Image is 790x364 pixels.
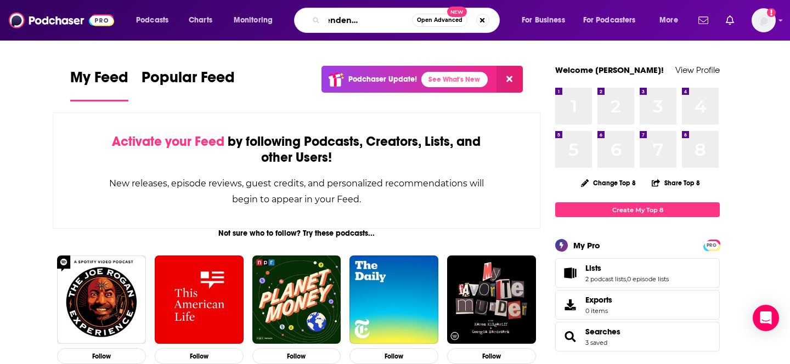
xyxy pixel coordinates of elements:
span: , [626,275,627,283]
a: Create My Top 8 [555,202,720,217]
a: Popular Feed [142,68,235,101]
span: Lists [555,258,720,288]
a: Searches [585,327,620,337]
a: View Profile [675,65,720,75]
img: The Daily [349,255,438,344]
a: 3 saved [585,339,607,346]
span: PRO [705,241,718,249]
div: by following Podcasts, Creators, Lists, and other Users! [108,134,485,166]
a: My Feed [70,68,128,101]
a: See What's New [421,72,488,87]
button: open menu [576,12,652,29]
img: This American Life [155,255,244,344]
button: Follow [447,348,536,364]
div: Open Intercom Messenger [753,305,779,331]
span: Popular Feed [142,68,235,93]
button: Open AdvancedNew [412,14,467,27]
a: Searches [559,329,581,344]
span: Exports [559,297,581,312]
button: Show profile menu [752,8,776,32]
a: Exports [555,290,720,320]
span: 0 items [585,307,612,315]
button: Follow [155,348,244,364]
button: Follow [252,348,341,364]
a: Show notifications dropdown [694,11,713,30]
span: Open Advanced [417,18,462,23]
span: For Podcasters [583,13,636,28]
img: Podchaser - Follow, Share and Rate Podcasts [9,10,114,31]
div: My Pro [573,240,600,251]
button: open menu [652,12,692,29]
button: open menu [514,12,579,29]
span: For Business [522,13,565,28]
p: Podchaser Update! [348,75,417,84]
a: PRO [705,241,718,249]
a: Welcome [PERSON_NAME]! [555,65,664,75]
button: Follow [349,348,438,364]
div: New releases, episode reviews, guest credits, and personalized recommendations will begin to appe... [108,175,485,207]
a: Show notifications dropdown [721,11,738,30]
span: My Feed [70,68,128,93]
input: Search podcasts, credits, & more... [324,12,412,29]
img: Planet Money [252,255,341,344]
button: Change Top 8 [574,176,642,190]
span: Activate your Feed [112,133,224,150]
img: My Favorite Murder with Karen Kilgariff and Georgia Hardstark [447,255,536,344]
a: Lists [585,263,669,273]
img: User Profile [752,8,776,32]
span: Monitoring [234,13,273,28]
a: Lists [559,265,581,281]
button: Share Top 8 [651,172,701,194]
span: Lists [585,263,601,273]
div: Not sure who to follow? Try these podcasts... [53,229,540,238]
span: More [659,13,678,28]
span: New [447,7,467,17]
button: Follow [57,348,146,364]
div: Search podcasts, credits, & more... [304,8,510,33]
span: Exports [585,295,612,305]
a: 0 episode lists [627,275,669,283]
span: Podcasts [136,13,168,28]
button: open menu [128,12,183,29]
span: Searches [555,322,720,351]
button: open menu [226,12,287,29]
svg: Add a profile image [767,8,776,17]
span: Logged in as morganm92295 [752,8,776,32]
a: 2 podcast lists [585,275,626,283]
a: Charts [182,12,219,29]
img: The Joe Rogan Experience [57,255,146,344]
span: Charts [189,13,212,28]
